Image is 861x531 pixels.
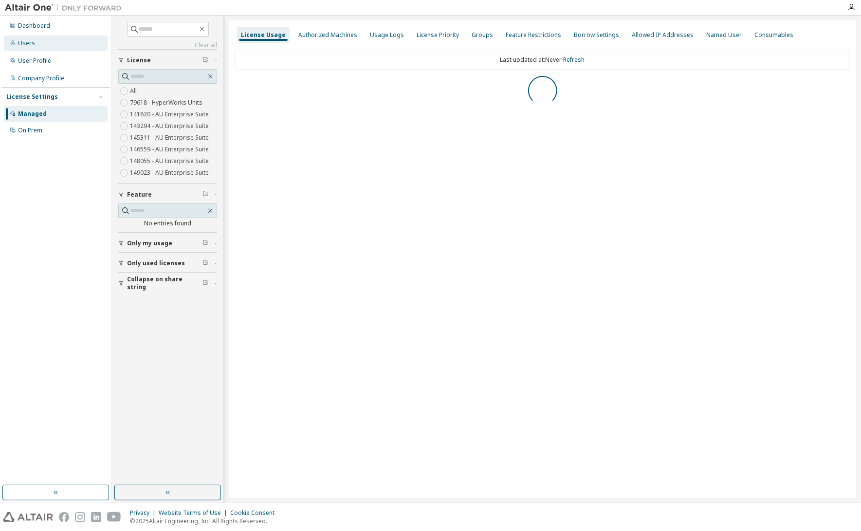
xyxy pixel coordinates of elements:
button: License [118,50,217,71]
label: All [130,85,139,97]
img: linkedin.svg [91,512,101,522]
label: 146559 - AU Enterprise Suite [130,144,211,155]
div: On Prem [18,127,42,134]
label: 143294 - AU Enterprise Suite [130,120,211,132]
div: Dashboard [18,22,50,30]
div: License Priority [417,31,459,39]
span: Only used licenses [127,259,185,267]
img: facebook.svg [59,512,69,522]
div: User Profile [18,57,51,65]
div: No entries found [118,220,217,227]
div: Cookie Consent [230,509,280,517]
span: Clear filter [202,56,208,64]
div: Usage Logs [370,31,404,39]
img: instagram.svg [75,512,85,522]
span: Only my usage [127,239,172,247]
a: Refresh [564,55,585,64]
div: Groups [472,31,493,39]
div: Website Terms of Use [159,509,230,517]
div: Users [18,39,35,47]
div: Allowed IP Addresses [632,31,694,39]
a: Clear all [118,41,217,49]
button: Only used licenses [118,253,217,274]
label: 145311 - AU Enterprise Suite [130,132,211,144]
div: Privacy [130,509,159,517]
span: Clear filter [202,239,208,247]
div: Consumables [754,31,793,39]
label: 79618 - HyperWorks Units [130,97,204,109]
label: 148055 - AU Enterprise Suite [130,155,211,167]
img: altair_logo.svg [3,512,53,522]
img: youtube.svg [107,512,121,522]
div: Company Profile [18,74,64,82]
div: Last updated at: Never [235,50,850,70]
label: 149023 - AU Enterprise Suite [130,167,211,179]
span: Clear filter [202,279,208,287]
div: Managed [18,110,47,118]
div: License Settings [6,93,58,101]
div: License Usage [241,31,286,39]
button: Feature [118,184,217,205]
div: Named User [706,31,742,39]
span: License [127,56,151,64]
div: Authorized Machines [298,31,357,39]
button: Collapse on share string [118,273,217,294]
button: Only my usage [118,233,217,254]
div: Feature Restrictions [506,31,561,39]
label: 141620 - AU Enterprise Suite [130,109,211,120]
p: © 2025 Altair Engineering, Inc. All Rights Reserved. [130,517,280,525]
div: Borrow Settings [574,31,619,39]
span: Clear filter [202,259,208,267]
span: Clear filter [202,191,208,199]
span: Feature [127,191,152,199]
span: Collapse on share string [127,275,202,291]
img: Altair One [5,3,127,13]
